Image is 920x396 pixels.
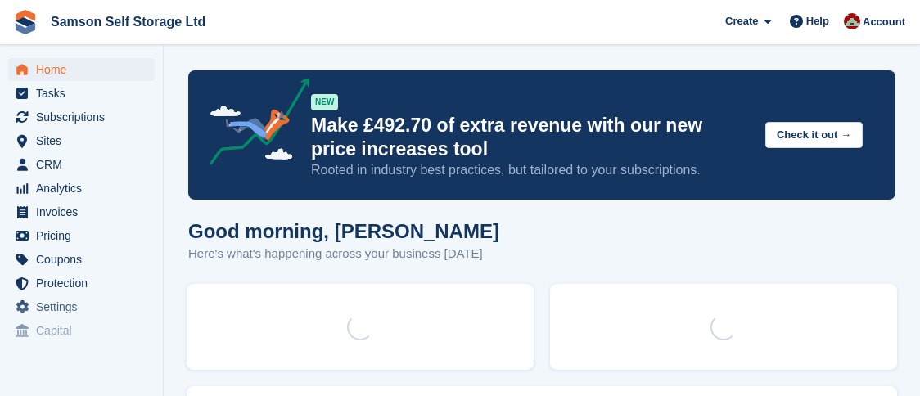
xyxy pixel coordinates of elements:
a: menu [8,224,155,247]
span: Settings [36,295,134,318]
img: price-adjustments-announcement-icon-8257ccfd72463d97f412b2fc003d46551f7dbcb40ab6d574587a9cd5c0d94... [196,78,310,171]
p: Here's what's happening across your business [DATE] [188,245,499,263]
span: Help [806,13,829,29]
img: Ian [844,13,860,29]
span: Analytics [36,177,134,200]
span: Subscriptions [36,106,134,128]
p: Rooted in industry best practices, but tailored to your subscriptions. [311,161,752,179]
span: Account [863,14,905,30]
a: menu [8,58,155,81]
a: menu [8,153,155,176]
p: Make £492.70 of extra revenue with our new price increases tool [311,114,752,161]
span: Protection [36,272,134,295]
a: menu [8,295,155,318]
span: Tasks [36,82,134,105]
span: Coupons [36,248,134,271]
button: Check it out → [765,122,863,149]
span: Home [36,58,134,81]
span: Invoices [36,200,134,223]
a: menu [8,106,155,128]
span: Pricing [36,224,134,247]
span: CRM [36,153,134,176]
a: menu [8,82,155,105]
img: stora-icon-8386f47178a22dfd0bd8f6a31ec36ba5ce8667c1dd55bd0f319d3a0aa187defe.svg [13,10,38,34]
a: menu [8,272,155,295]
span: Create [725,13,758,29]
a: menu [8,200,155,223]
a: Samson Self Storage Ltd [44,8,212,35]
a: menu [8,129,155,152]
div: NEW [311,94,338,110]
a: menu [8,319,155,342]
span: Sites [36,129,134,152]
a: menu [8,177,155,200]
a: menu [8,248,155,271]
span: Storefront [15,356,163,372]
h1: Good morning, [PERSON_NAME] [188,220,499,242]
span: Capital [36,319,134,342]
